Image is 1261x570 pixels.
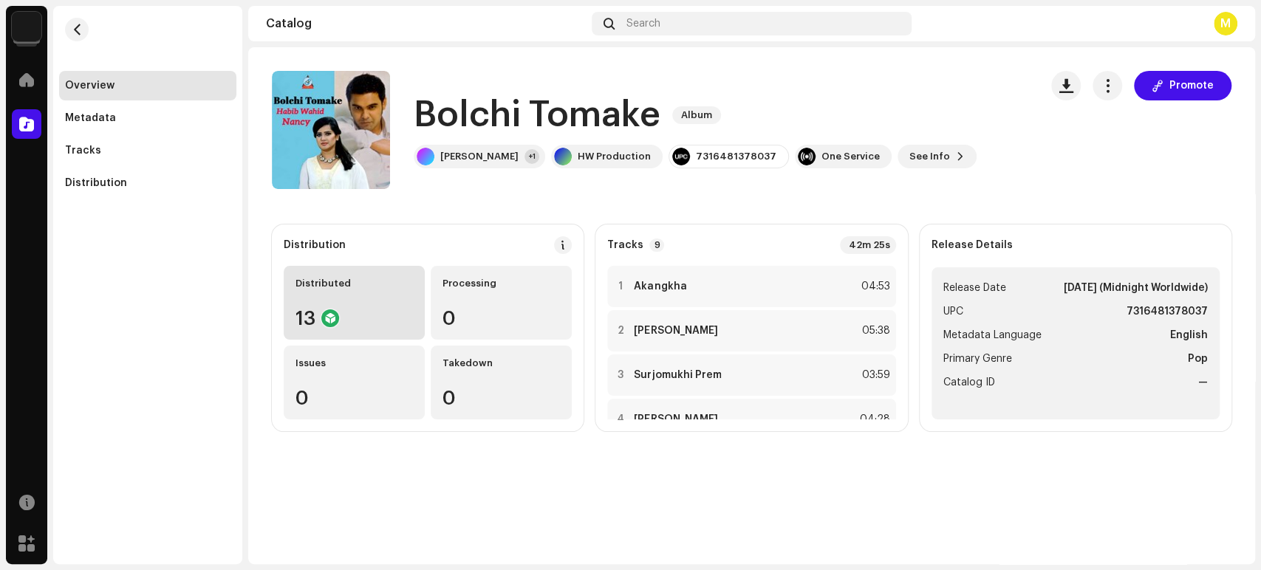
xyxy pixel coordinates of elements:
div: M [1214,12,1237,35]
re-m-nav-item: Metadata [59,103,236,133]
strong: — [1198,374,1208,391]
div: Overview [65,80,115,92]
span: Primary Genre [943,350,1012,368]
strong: Surjomukhi Prem [634,369,721,381]
div: 05:38 [858,322,890,340]
span: See Info [909,142,950,171]
re-m-nav-item: Tracks [59,136,236,165]
div: 04:53 [858,278,890,295]
strong: 7316481378037 [1127,303,1208,320]
button: Promote [1134,71,1231,100]
div: Tracks [65,145,101,157]
div: [PERSON_NAME] [440,151,519,162]
span: Release Date [943,279,1006,297]
span: Promote [1169,71,1214,100]
div: 42m 25s [840,236,896,254]
strong: [DATE] (Midnight Worldwide) [1064,279,1208,297]
strong: Tracks [607,239,643,251]
button: See Info [898,145,977,168]
div: Issues [295,357,413,369]
strong: [PERSON_NAME] [634,325,717,337]
strong: Pop [1188,350,1208,368]
h1: Bolchi Tomake [414,92,660,139]
span: UPC [943,303,963,320]
span: Search [626,18,660,30]
div: HW Production [578,151,651,162]
div: 03:59 [858,366,890,384]
div: Processing [442,278,560,289]
div: One Service [821,151,880,162]
re-m-nav-item: Overview [59,71,236,100]
div: Distributed [295,278,413,289]
div: Metadata [65,112,116,124]
strong: Release Details [932,239,1013,251]
div: Distribution [65,177,127,189]
img: 71b606cd-cf1a-4591-9c5c-2aa0cd6267be [12,12,41,41]
span: Album [672,106,721,124]
re-m-nav-item: Distribution [59,168,236,198]
div: 04:28 [858,411,890,428]
span: Catalog ID [943,374,995,391]
strong: [PERSON_NAME] [634,413,717,425]
div: Distribution [284,239,346,251]
div: +1 [524,149,539,164]
div: Takedown [442,357,560,369]
div: Catalog [266,18,586,30]
div: 7316481378037 [696,151,776,162]
strong: English [1170,326,1208,344]
strong: Akangkha [634,281,686,292]
p-badge: 9 [649,238,664,252]
span: Metadata Language [943,326,1042,344]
